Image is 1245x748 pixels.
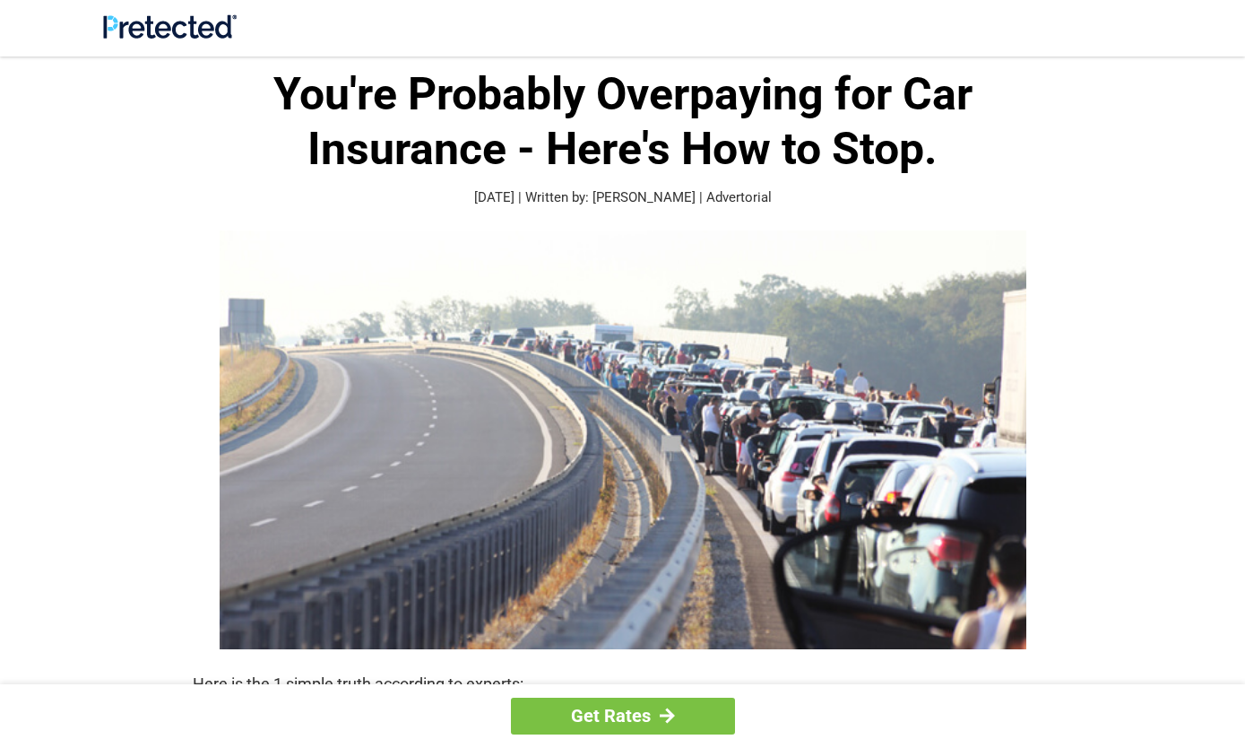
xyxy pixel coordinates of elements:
a: Site Logo [103,25,237,42]
h1: You're Probably Overpaying for Car Insurance - Here's How to Stop. [193,67,1053,177]
p: [DATE] | Written by: [PERSON_NAME] | Advertorial [193,187,1053,208]
a: Get Rates [511,698,735,735]
p: Here is the 1 simple truth according to experts: [193,672,1053,697]
img: Site Logo [103,14,237,39]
